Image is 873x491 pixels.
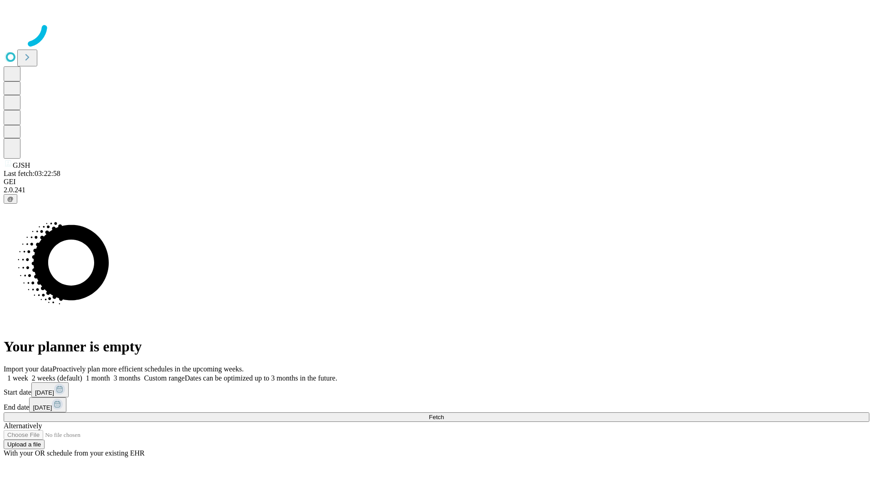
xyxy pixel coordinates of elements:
[4,338,869,355] h1: Your planner is empty
[144,374,185,382] span: Custom range
[4,440,45,449] button: Upload a file
[4,194,17,204] button: @
[13,161,30,169] span: GJSH
[53,365,244,373] span: Proactively plan more efficient schedules in the upcoming weeks.
[429,414,444,421] span: Fetch
[32,374,82,382] span: 2 weeks (default)
[31,382,69,397] button: [DATE]
[4,178,869,186] div: GEI
[4,412,869,422] button: Fetch
[7,195,14,202] span: @
[114,374,140,382] span: 3 months
[4,186,869,194] div: 2.0.241
[4,422,42,430] span: Alternatively
[7,374,28,382] span: 1 week
[4,449,145,457] span: With your OR schedule from your existing EHR
[4,397,869,412] div: End date
[4,382,869,397] div: Start date
[86,374,110,382] span: 1 month
[4,170,60,177] span: Last fetch: 03:22:58
[33,404,52,411] span: [DATE]
[185,374,337,382] span: Dates can be optimized up to 3 months in the future.
[4,365,53,373] span: Import your data
[35,389,54,396] span: [DATE]
[29,397,66,412] button: [DATE]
